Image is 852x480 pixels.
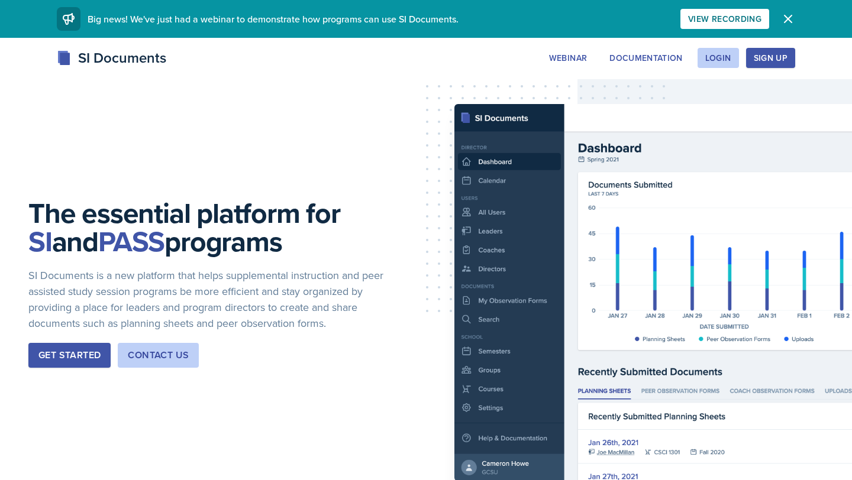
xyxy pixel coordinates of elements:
[128,348,189,362] div: Contact Us
[754,53,788,63] div: Sign Up
[680,9,769,29] button: View Recording
[602,48,690,68] button: Documentation
[746,48,795,68] button: Sign Up
[88,12,459,25] span: Big news! We've just had a webinar to demonstrate how programs can use SI Documents.
[118,343,199,368] button: Contact Us
[38,348,101,362] div: Get Started
[688,14,761,24] div: View Recording
[705,53,731,63] div: Login
[609,53,683,63] div: Documentation
[549,53,587,63] div: Webinar
[698,48,739,68] button: Login
[28,343,111,368] button: Get Started
[541,48,595,68] button: Webinar
[57,47,166,69] div: SI Documents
